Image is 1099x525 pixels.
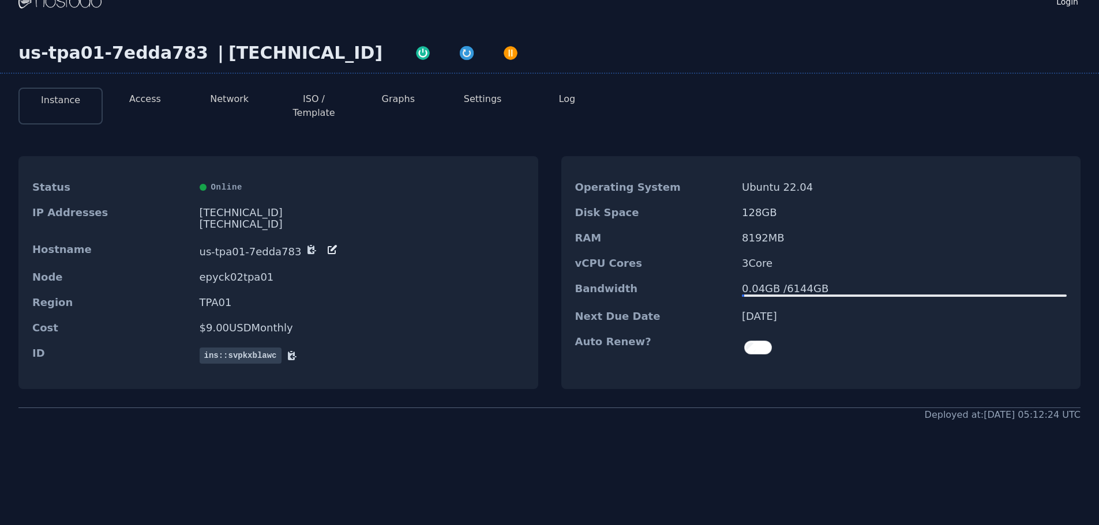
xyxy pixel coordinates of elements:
dd: [DATE] [742,311,1067,322]
button: Network [210,92,249,106]
button: Instance [41,93,80,107]
dt: Region [32,297,190,308]
dd: Ubuntu 22.04 [742,182,1067,193]
button: Power On [401,43,445,61]
dt: Auto Renew? [575,336,733,359]
dt: Hostname [32,244,190,258]
dt: Node [32,271,190,283]
button: Log [559,92,576,106]
div: [TECHNICAL_ID] [200,207,524,218]
dt: ID [32,348,190,364]
dt: Operating System [575,182,733,193]
div: 0.04 GB / 6144 GB [742,283,1067,294]
dt: Status [32,182,190,193]
dd: 8192 MB [742,232,1067,244]
dd: $ 9.00 USD Monthly [200,322,524,334]
dt: Cost [32,322,190,334]
div: us-tpa01-7edda783 [18,43,213,63]
button: Power Off [489,43,532,61]
div: | [213,43,228,63]
button: Graphs [382,92,415,106]
button: Restart [445,43,489,61]
button: Settings [464,92,502,106]
img: Power Off [502,45,519,61]
button: Access [129,92,161,106]
dd: 3 Core [742,258,1067,269]
dd: us-tpa01-7edda783 [200,244,524,258]
button: ISO / Template [281,92,347,120]
div: Deployed at: [DATE] 05:12:24 UTC [925,408,1081,422]
dd: TPA01 [200,297,524,308]
dt: Disk Space [575,207,733,218]
img: Power On [415,45,431,61]
span: ins::svpkxblawc [200,348,282,364]
dd: 128 GB [742,207,1067,218]
dt: Bandwidth [575,283,733,297]
dt: Next Due Date [575,311,733,322]
img: Restart [459,45,475,61]
div: [TECHNICAL_ID] [228,43,382,63]
div: [TECHNICAL_ID] [200,218,524,230]
div: Online [200,182,524,193]
dt: vCPU Cores [575,258,733,269]
dt: IP Addresses [32,207,190,230]
dt: RAM [575,232,733,244]
dd: epyck02tpa01 [200,271,524,283]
